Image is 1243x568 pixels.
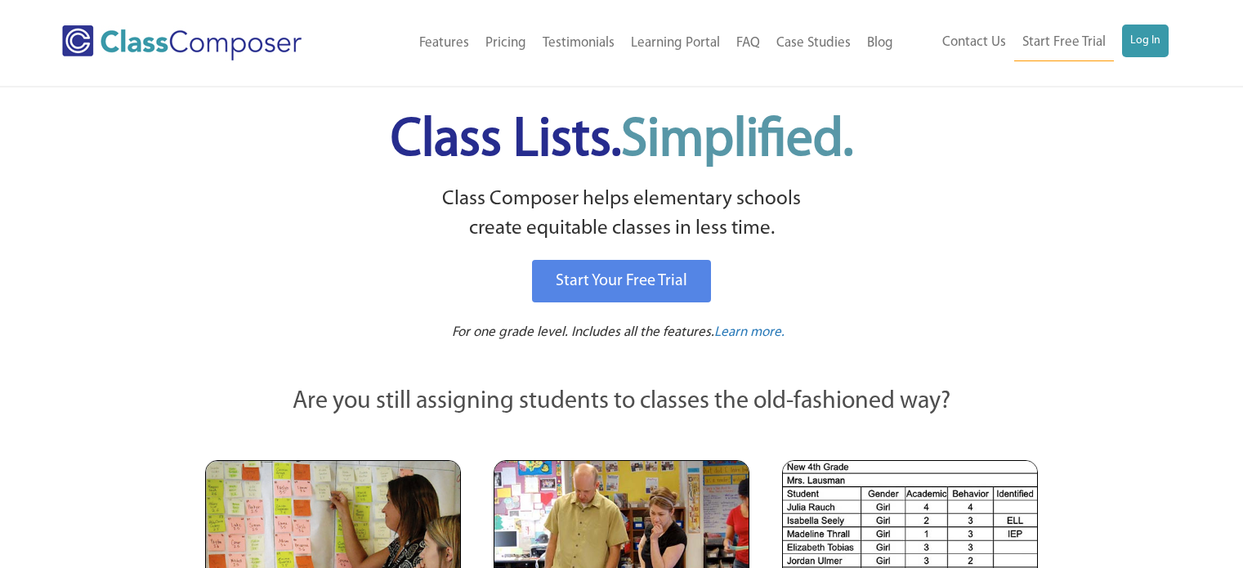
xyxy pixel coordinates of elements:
span: Simplified. [621,114,853,168]
img: Class Composer [62,25,302,60]
nav: Header Menu [354,25,901,61]
span: Start Your Free Trial [556,273,687,289]
a: Log In [1122,25,1169,57]
a: Start Your Free Trial [532,260,711,302]
nav: Header Menu [901,25,1169,61]
a: Learning Portal [623,25,728,61]
a: Pricing [477,25,534,61]
a: Case Studies [768,25,859,61]
p: Class Composer helps elementary schools create equitable classes in less time. [203,185,1041,244]
a: Start Free Trial [1014,25,1114,61]
span: Class Lists. [391,114,853,168]
p: Are you still assigning students to classes the old-fashioned way? [205,384,1039,420]
a: Testimonials [534,25,623,61]
a: Contact Us [934,25,1014,60]
a: Features [411,25,477,61]
a: FAQ [728,25,768,61]
span: For one grade level. Includes all the features. [452,325,714,339]
span: Learn more. [714,325,785,339]
a: Blog [859,25,901,61]
a: Learn more. [714,323,785,343]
